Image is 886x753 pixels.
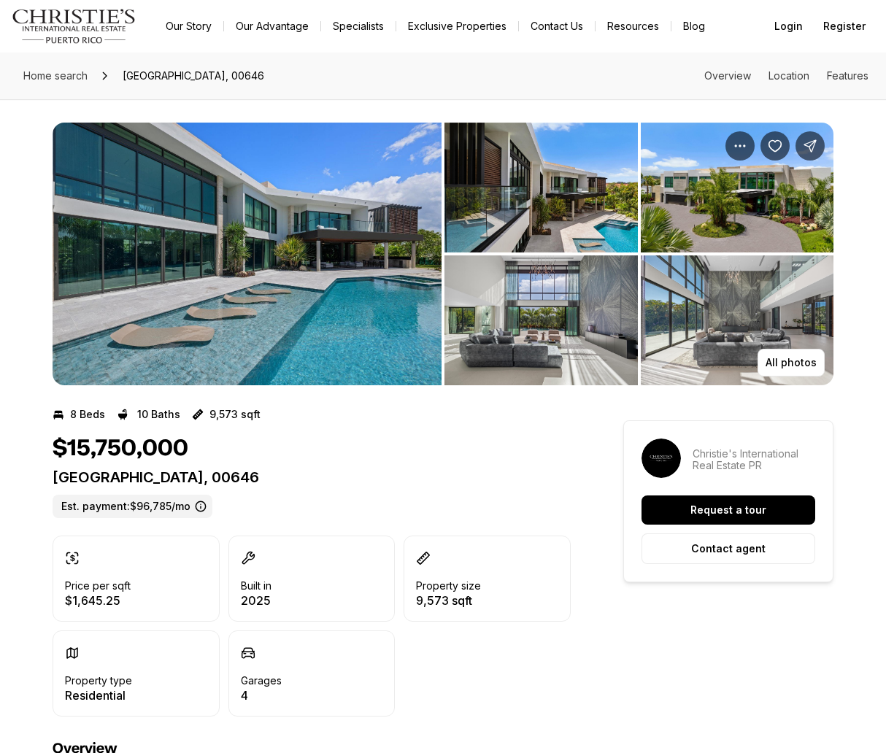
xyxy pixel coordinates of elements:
[321,16,396,36] a: Specialists
[53,495,212,518] label: Est. payment: $96,785/mo
[704,70,868,82] nav: Page section menu
[814,12,874,41] button: Register
[690,504,766,516] p: Request a tour
[725,131,755,161] button: Property options
[65,580,131,592] p: Price per sqft
[65,595,131,606] p: $1,645.25
[596,16,671,36] a: Resources
[519,16,595,36] button: Contact Us
[444,123,638,252] button: View image gallery
[766,357,817,368] p: All photos
[53,468,571,486] p: [GEOGRAPHIC_DATA], 00646
[23,69,88,82] span: Home search
[416,580,481,592] p: Property size
[224,16,320,36] a: Our Advantage
[65,690,132,701] p: Residential
[444,255,638,385] button: View image gallery
[241,690,282,701] p: 4
[53,123,442,385] button: View image gallery
[53,123,442,385] li: 1 of 12
[693,448,815,471] p: Christie's International Real Estate PR
[641,123,834,252] button: View image gallery
[774,20,803,32] span: Login
[209,409,261,420] p: 9,573 sqft
[760,131,790,161] button: Save Property: 36 DORADO COUNTRY ESTATES
[241,580,271,592] p: Built in
[796,131,825,161] button: Share Property: 36 DORADO COUNTRY ESTATES
[642,495,815,525] button: Request a tour
[53,435,188,463] h1: $15,750,000
[241,595,271,606] p: 2025
[691,543,766,555] p: Contact agent
[444,123,833,385] li: 2 of 12
[70,409,105,420] p: 8 Beds
[12,9,136,44] img: logo
[416,595,481,606] p: 9,573 sqft
[241,675,282,687] p: Garages
[642,533,815,564] button: Contact agent
[396,16,518,36] a: Exclusive Properties
[117,403,180,426] button: 10 Baths
[768,69,809,82] a: Skip to: Location
[117,64,270,88] span: [GEOGRAPHIC_DATA], 00646
[641,255,834,385] button: View image gallery
[65,675,132,687] p: Property type
[671,16,717,36] a: Blog
[823,20,866,32] span: Register
[758,349,825,376] button: All photos
[704,69,751,82] a: Skip to: Overview
[137,409,180,420] p: 10 Baths
[18,64,93,88] a: Home search
[154,16,223,36] a: Our Story
[766,12,812,41] button: Login
[53,123,833,385] div: Listing Photos
[827,69,868,82] a: Skip to: Features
